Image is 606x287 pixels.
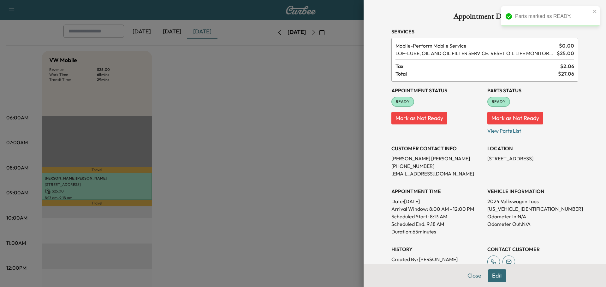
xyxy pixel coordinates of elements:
[487,87,578,94] h3: Parts Status
[515,13,591,20] div: Parts marked as READY.
[391,13,578,23] h1: Appointment Details
[487,187,578,195] h3: VEHICLE INFORMATION
[391,87,482,94] h3: Appointment Status
[391,28,578,35] h3: Services
[391,187,482,195] h3: APPOINTMENT TIME
[391,170,482,177] p: [EMAIL_ADDRESS][DOMAIN_NAME]
[487,213,578,220] p: Odometer In: N/A
[559,42,574,49] span: $ 0.00
[487,220,578,228] p: Odometer Out: N/A
[487,145,578,152] h3: LOCATION
[429,205,474,213] span: 8:00 AM - 12:00 PM
[487,124,578,135] p: View Parts List
[593,9,597,14] button: close
[391,255,482,263] p: Created By : [PERSON_NAME]
[487,112,543,124] button: Mark as Not Ready
[391,205,482,213] p: Arrival Window:
[488,269,506,282] button: Edit
[391,213,429,220] p: Scheduled Start:
[395,42,556,49] span: Perform Mobile Service
[391,155,482,162] p: [PERSON_NAME] [PERSON_NAME]
[391,245,482,253] h3: History
[487,205,578,213] p: [US_VEHICLE_IDENTIFICATION_NUMBER]
[557,49,574,57] span: $ 25.00
[427,220,444,228] p: 9:18 AM
[487,198,578,205] p: 2024 Volkswagen Taos
[391,228,482,235] p: Duration: 65 minutes
[391,220,425,228] p: Scheduled End:
[395,62,560,70] span: Tax
[487,155,578,162] p: [STREET_ADDRESS]
[395,70,558,77] span: Total
[391,112,447,124] button: Mark as Not Ready
[487,245,578,253] h3: CONTACT CUSTOMER
[391,198,482,205] p: Date: [DATE]
[463,269,485,282] button: Close
[558,70,574,77] span: $ 27.06
[392,99,413,105] span: READY
[395,49,554,57] span: LUBE, OIL AND OIL FILTER SERVICE. RESET OIL LIFE MONITOR. HAZARDOUS WASTE FEE WILL BE APPLIED.
[391,263,482,271] p: Created At : [DATE] 10:01:16 AM
[560,62,574,70] span: $ 2.06
[391,145,482,152] h3: CUSTOMER CONTACT INFO
[430,213,447,220] p: 8:13 AM
[391,162,482,170] p: [PHONE_NUMBER]
[488,99,509,105] span: READY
